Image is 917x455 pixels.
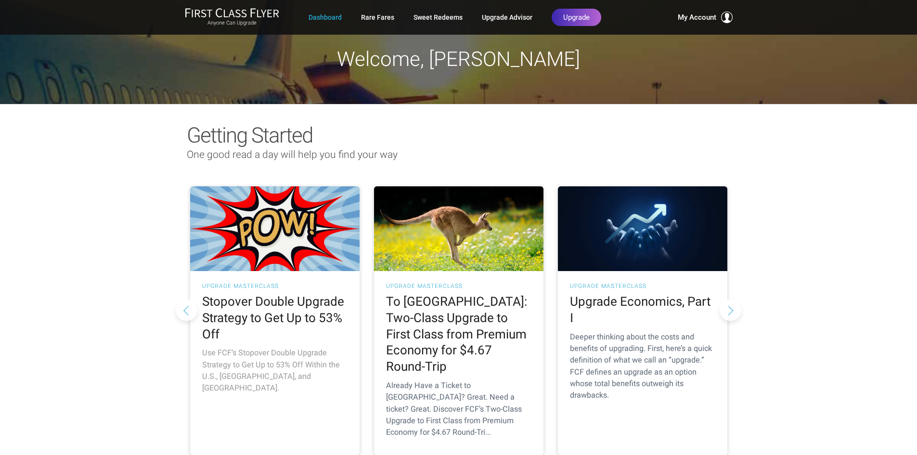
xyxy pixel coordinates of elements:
[678,12,733,23] button: My Account
[202,283,348,289] h3: UPGRADE MASTERCLASS
[337,47,580,71] span: Welcome, [PERSON_NAME]
[176,299,197,321] button: Previous slide
[413,9,463,26] a: Sweet Redeems
[202,294,348,342] h2: Stopover Double Upgrade Strategy to Get Up to 53% Off
[190,186,360,455] a: UPGRADE MASTERCLASS Stopover Double Upgrade Strategy to Get Up to 53% Off Use FCF’s Stopover Doub...
[374,186,543,455] a: UPGRADE MASTERCLASS To [GEOGRAPHIC_DATA]: Two-Class Upgrade to First Class from Premium Economy f...
[570,283,715,289] h3: UPGRADE MASTERCLASS
[185,20,279,26] small: Anyone Can Upgrade
[552,9,601,26] a: Upgrade
[558,186,727,455] a: UPGRADE MASTERCLASS Upgrade Economics, Part I Deeper thinking about the costs and benefits of upg...
[185,8,279,27] a: First Class FlyerAnyone Can Upgrade
[570,294,715,326] h2: Upgrade Economics, Part I
[187,149,398,160] span: One good read a day will help you find your way
[202,347,348,394] p: Use FCF’s Stopover Double Upgrade Strategy to Get Up to 53% Off Within the U.S., [GEOGRAPHIC_DATA...
[678,12,716,23] span: My Account
[482,9,532,26] a: Upgrade Advisor
[185,8,279,18] img: First Class Flyer
[720,299,741,321] button: Next slide
[570,331,715,402] p: Deeper thinking about the costs and benefits of upgrading. First, here’s a quick definition of wh...
[309,9,342,26] a: Dashboard
[386,294,531,375] h2: To [GEOGRAPHIC_DATA]: Two-Class Upgrade to First Class from Premium Economy for $4.67 Round-Trip
[386,380,531,438] p: Already Have a Ticket to [GEOGRAPHIC_DATA]? Great. Need a ticket? Great. Discover FCF’s Two-Class...
[187,123,312,148] span: Getting Started
[386,283,531,289] h3: UPGRADE MASTERCLASS
[361,9,394,26] a: Rare Fares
